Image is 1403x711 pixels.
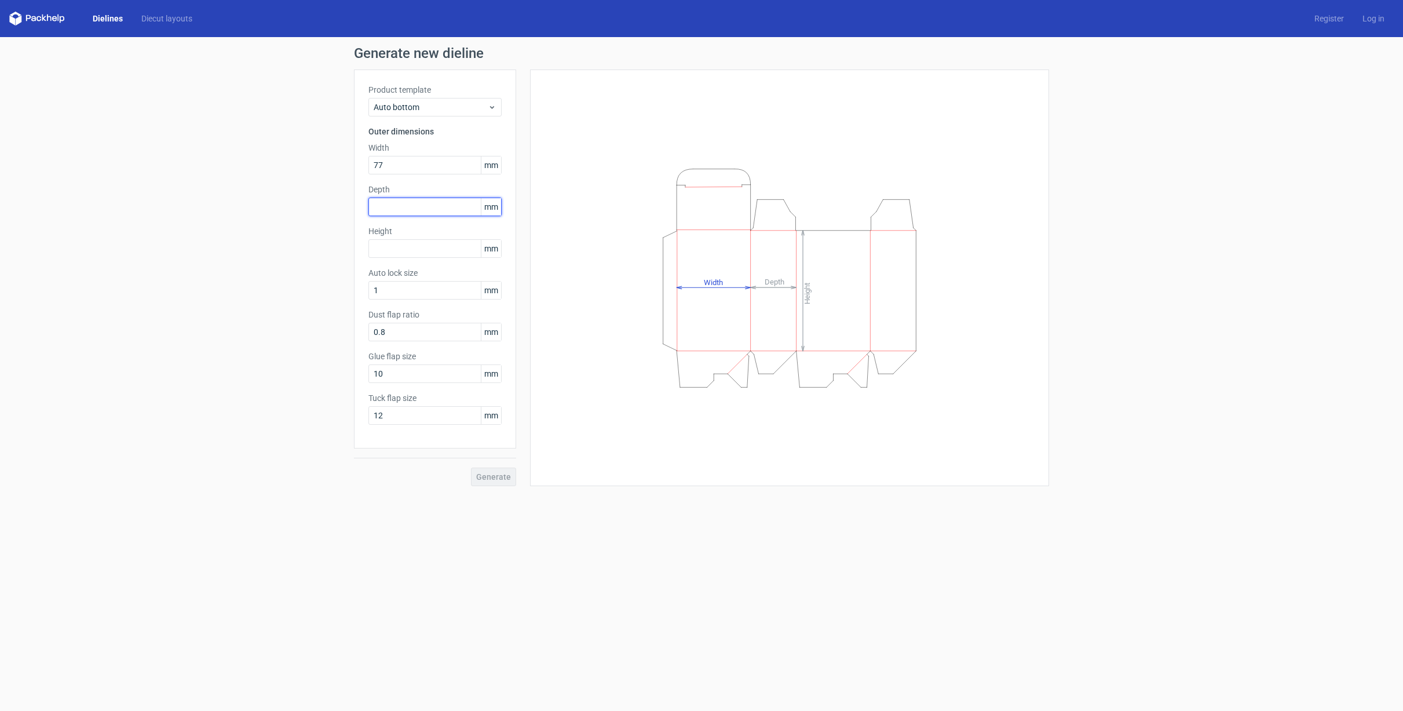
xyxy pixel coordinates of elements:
a: Register [1305,13,1353,24]
span: Auto bottom [374,101,488,113]
span: mm [481,323,501,341]
h3: Outer dimensions [368,126,502,137]
label: Height [368,225,502,237]
span: mm [481,407,501,424]
label: Glue flap size [368,351,502,362]
h1: Generate new dieline [354,46,1049,60]
label: Depth [368,184,502,195]
span: mm [481,365,501,382]
label: Product template [368,84,502,96]
tspan: Width [704,278,723,286]
span: mm [481,156,501,174]
span: mm [481,198,501,216]
tspan: Depth [765,278,784,286]
a: Diecut layouts [132,13,202,24]
span: mm [481,282,501,299]
label: Dust flap ratio [368,309,502,320]
label: Auto lock size [368,267,502,279]
span: mm [481,240,501,257]
a: Log in [1353,13,1394,24]
label: Tuck flap size [368,392,502,404]
tspan: Height [803,282,812,304]
label: Width [368,142,502,154]
a: Dielines [83,13,132,24]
